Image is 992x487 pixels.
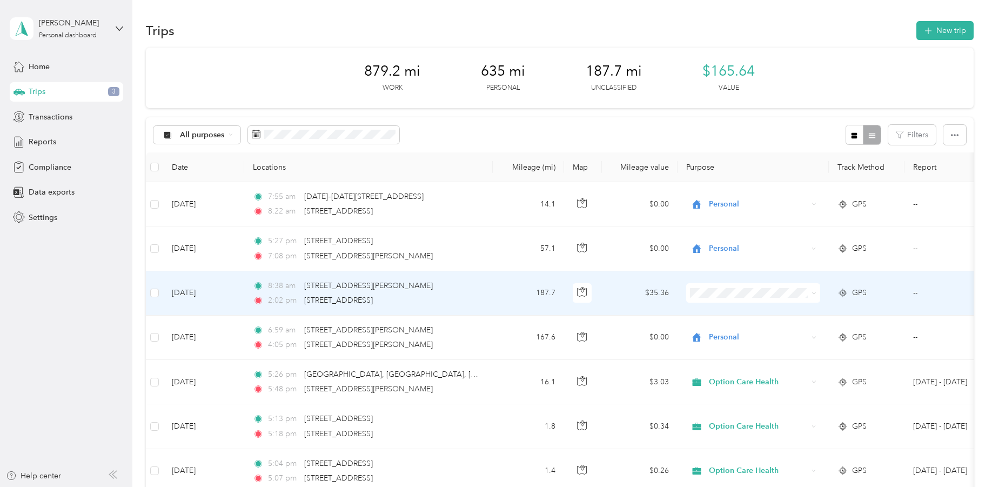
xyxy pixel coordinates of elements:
td: 1.8 [493,404,564,449]
span: 187.7 mi [586,63,642,80]
td: [DATE] [163,226,244,271]
p: Work [383,83,403,93]
td: [DATE] [163,360,244,404]
span: [STREET_ADDRESS][PERSON_NAME] [304,384,433,393]
span: GPS [852,421,867,432]
span: [STREET_ADDRESS] [304,414,373,423]
span: [DATE]–[DATE][STREET_ADDRESS] [304,192,424,201]
p: Unclassified [591,83,636,93]
td: $0.00 [602,226,678,271]
span: GPS [852,198,867,210]
span: [STREET_ADDRESS] [304,473,373,483]
p: Personal [486,83,520,93]
td: $3.03 [602,360,678,404]
span: 7:55 am [268,191,299,203]
span: [STREET_ADDRESS] [304,429,373,438]
span: 7:08 pm [268,250,299,262]
span: All purposes [180,131,225,139]
span: Option Care Health [709,421,808,432]
span: Data exports [29,186,75,198]
span: [STREET_ADDRESS][PERSON_NAME] [304,281,433,290]
p: Value [719,83,739,93]
span: GPS [852,465,867,477]
span: [STREET_ADDRESS] [304,296,373,305]
span: GPS [852,287,867,299]
span: $165.64 [702,63,755,80]
td: $35.36 [602,271,678,316]
td: $0.00 [602,316,678,360]
th: Track Method [829,152,904,182]
td: 187.7 [493,271,564,316]
th: Locations [244,152,493,182]
span: [STREET_ADDRESS] [304,459,373,468]
span: Settings [29,212,57,223]
td: [DATE] [163,404,244,449]
span: 8:38 am [268,280,299,292]
span: [STREET_ADDRESS] [304,206,373,216]
span: 5:26 pm [268,369,299,381]
td: $0.00 [602,182,678,226]
span: 5:07 pm [268,472,299,484]
span: Reports [29,136,56,148]
span: Personal [709,243,808,255]
span: GPS [852,376,867,388]
span: Option Care Health [709,465,808,477]
span: 2:02 pm [268,295,299,306]
th: Map [564,152,602,182]
td: 16.1 [493,360,564,404]
span: 635 mi [481,63,525,80]
span: 8:22 am [268,205,299,217]
td: [DATE] [163,271,244,316]
span: 879.2 mi [364,63,420,80]
th: Purpose [678,152,829,182]
span: [STREET_ADDRESS][PERSON_NAME] [304,325,433,335]
span: 3 [108,87,119,97]
td: 167.6 [493,316,564,360]
span: GPS [852,243,867,255]
div: Personal dashboard [39,32,97,39]
iframe: Everlance-gr Chat Button Frame [931,426,992,487]
td: [DATE] [163,316,244,360]
th: Date [163,152,244,182]
span: 5:27 pm [268,235,299,247]
td: 14.1 [493,182,564,226]
span: Personal [709,331,808,343]
td: $0.34 [602,404,678,449]
span: Trips [29,86,45,97]
span: [GEOGRAPHIC_DATA], [GEOGRAPHIC_DATA], [GEOGRAPHIC_DATA] [304,370,546,379]
button: New trip [916,21,974,40]
span: [STREET_ADDRESS][PERSON_NAME] [304,340,433,349]
button: Filters [888,125,936,145]
span: 5:13 pm [268,413,299,425]
span: Personal [709,198,808,210]
button: Help center [6,470,61,482]
span: 6:59 am [268,324,299,336]
span: [STREET_ADDRESS] [304,236,373,245]
div: [PERSON_NAME] [39,17,106,29]
h1: Trips [146,25,175,36]
td: [DATE] [163,182,244,226]
td: 57.1 [493,226,564,271]
th: Mileage (mi) [493,152,564,182]
span: 4:05 pm [268,339,299,351]
span: Transactions [29,111,72,123]
span: GPS [852,331,867,343]
span: Home [29,61,50,72]
span: 5:04 pm [268,458,299,470]
th: Mileage value [602,152,678,182]
span: [STREET_ADDRESS][PERSON_NAME] [304,251,433,261]
span: Compliance [29,162,71,173]
span: 5:48 pm [268,383,299,395]
span: 5:18 pm [268,428,299,440]
span: Option Care Health [709,376,808,388]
